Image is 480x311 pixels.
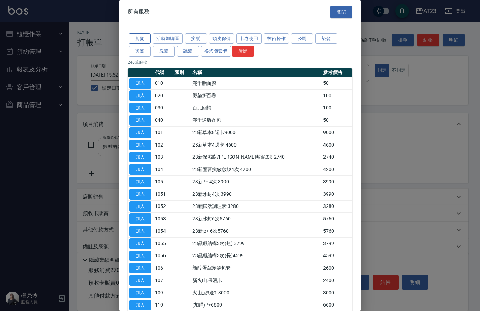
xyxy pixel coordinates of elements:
td: 3000 [321,287,352,299]
th: 名稱 [191,68,322,77]
td: 4600 [321,139,352,151]
td: 23晶緞結構3次(短) 3799 [191,237,322,250]
button: 加入 [129,300,151,311]
td: 新酸蛋白護髮包套 [191,262,322,274]
td: 104 [153,163,173,176]
td: 火山泥3送1-3000 [191,287,322,299]
td: 5760 [321,213,352,225]
td: 020 [153,89,173,102]
td: 100 [321,89,352,102]
td: 3799 [321,237,352,250]
td: 3280 [321,200,352,213]
button: 加入 [129,177,151,187]
td: 23新草本8週卡9000 [191,127,322,139]
td: 23新冰封6次5760 [191,213,322,225]
td: 23晶緞結構3次(長)4599 [191,250,322,262]
button: 加入 [129,78,151,89]
button: 加入 [129,226,151,237]
button: 各式包套卡 [201,46,231,57]
td: 23新草本4週卡 4600 [191,139,322,151]
td: 3990 [321,176,352,188]
button: 加入 [129,288,151,298]
td: 1052 [153,200,173,213]
td: 102 [153,139,173,151]
button: 加入 [129,90,151,101]
button: 加入 [129,152,151,163]
td: 3990 [321,188,352,200]
td: 105 [153,176,173,188]
button: 卡卷使用 [236,33,262,44]
td: 23新P+ 4次 3990 [191,176,322,188]
button: 剪髮 [129,33,151,44]
td: 1053 [153,213,173,225]
button: 頭皮保健 [209,33,234,44]
p: 246 筆服務 [128,59,352,66]
td: 1056 [153,250,173,262]
td: 2400 [321,274,352,287]
button: 加入 [129,140,151,150]
button: 加入 [129,164,151,175]
button: 公司 [291,33,313,44]
td: 1051 [153,188,173,200]
button: 加入 [129,103,151,113]
td: 103 [153,151,173,163]
button: 清除 [232,46,254,57]
td: 23新 p+ 6次5760 [191,225,322,238]
td: 4200 [321,163,352,176]
button: 加入 [129,189,151,200]
td: 新火山.保濕卡 [191,274,322,287]
td: 1054 [153,225,173,238]
button: 燙髮 [129,46,151,57]
button: 活動加購區 [153,33,183,44]
td: 燙染折百卷 [191,89,322,102]
td: 040 [153,114,173,127]
td: 4599 [321,250,352,262]
th: 參考價格 [321,68,352,77]
td: 滿千送麝香包 [191,114,322,127]
button: 護髮 [177,46,199,57]
button: 加入 [129,201,151,212]
button: 關閉 [330,6,352,18]
td: 23新冰封4次 3990 [191,188,322,200]
button: 加入 [129,115,151,126]
td: 1055 [153,237,173,250]
span: 所有服務 [128,8,150,15]
button: 加入 [129,251,151,261]
td: 107 [153,274,173,287]
td: 23新保濕膜/[PERSON_NAME]敷泥3次 2740 [191,151,322,163]
td: 50 [321,77,352,90]
button: 加入 [129,263,151,273]
td: 9000 [321,127,352,139]
td: 030 [153,102,173,114]
td: 50 [321,114,352,127]
td: 109 [153,287,173,299]
button: 加入 [129,213,151,224]
td: 2740 [321,151,352,163]
td: 2600 [321,262,352,274]
td: 滿千贈面膜 [191,77,322,90]
button: 加入 [129,275,151,286]
td: 101 [153,127,173,139]
td: 106 [153,262,173,274]
th: 代號 [153,68,173,77]
td: 100 [321,102,352,114]
td: 百元回補 [191,102,322,114]
th: 類別 [173,68,191,77]
td: 23新賦活調理素 3280 [191,200,322,213]
button: 接髮 [185,33,207,44]
button: 加入 [129,238,151,249]
td: 5760 [321,225,352,238]
button: 洗髮 [153,46,175,57]
button: 加入 [129,127,151,138]
button: 技術操作 [264,33,289,44]
td: 23新蘆薈抗敏敷膜4次 4200 [191,163,322,176]
td: 010 [153,77,173,90]
button: 染髮 [315,33,337,44]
